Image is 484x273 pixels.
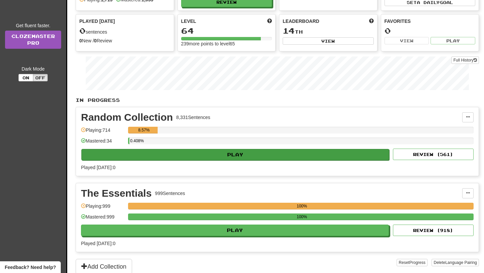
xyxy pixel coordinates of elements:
div: Mastered: 999 [81,213,125,225]
button: Off [33,74,48,81]
div: 8,331 Sentences [176,114,210,121]
div: Dark Mode [5,66,61,72]
div: New / Review [79,37,170,44]
strong: 0 [94,38,97,43]
span: Level [181,18,196,25]
span: 14 [283,26,295,35]
span: 0 [79,26,86,35]
button: View [283,37,374,45]
div: Playing: 714 [81,127,125,138]
div: Playing: 999 [81,203,125,214]
button: On [18,74,33,81]
div: 100% [130,213,474,220]
button: DeleteLanguage Pairing [432,259,479,266]
span: Score more points to level up [267,18,272,25]
div: Mastered: 34 [81,138,125,149]
div: 239 more points to level 65 [181,40,272,47]
a: ClozemasterPro [5,31,61,49]
button: Full History [451,56,479,64]
button: Review (918) [393,225,474,236]
span: Leaderboard [283,18,319,25]
span: Played [DATE]: 0 [81,241,115,246]
strong: 0 [79,38,82,43]
div: 0 [385,27,476,35]
div: 999 Sentences [155,190,185,197]
button: Review (561) [393,149,474,160]
button: View [385,37,429,44]
span: Progress [409,260,426,265]
button: Play [81,225,389,236]
div: 100% [130,203,474,209]
div: 8.57% [130,127,158,133]
div: Random Collection [81,112,173,122]
div: th [283,27,374,35]
div: Favorites [385,18,476,25]
button: Play [431,37,475,44]
button: ResetProgress [397,259,427,266]
div: The Essentials [81,188,152,198]
p: In Progress [76,97,479,104]
div: 64 [181,27,272,35]
span: This week in points, UTC [369,18,374,25]
button: Play [81,149,389,160]
span: Played [DATE]: 0 [81,165,115,170]
span: Open feedback widget [5,264,56,271]
span: Played [DATE] [79,18,115,25]
span: Language Pairing [445,260,477,265]
div: Get fluent faster. [5,22,61,29]
div: sentences [79,27,170,35]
